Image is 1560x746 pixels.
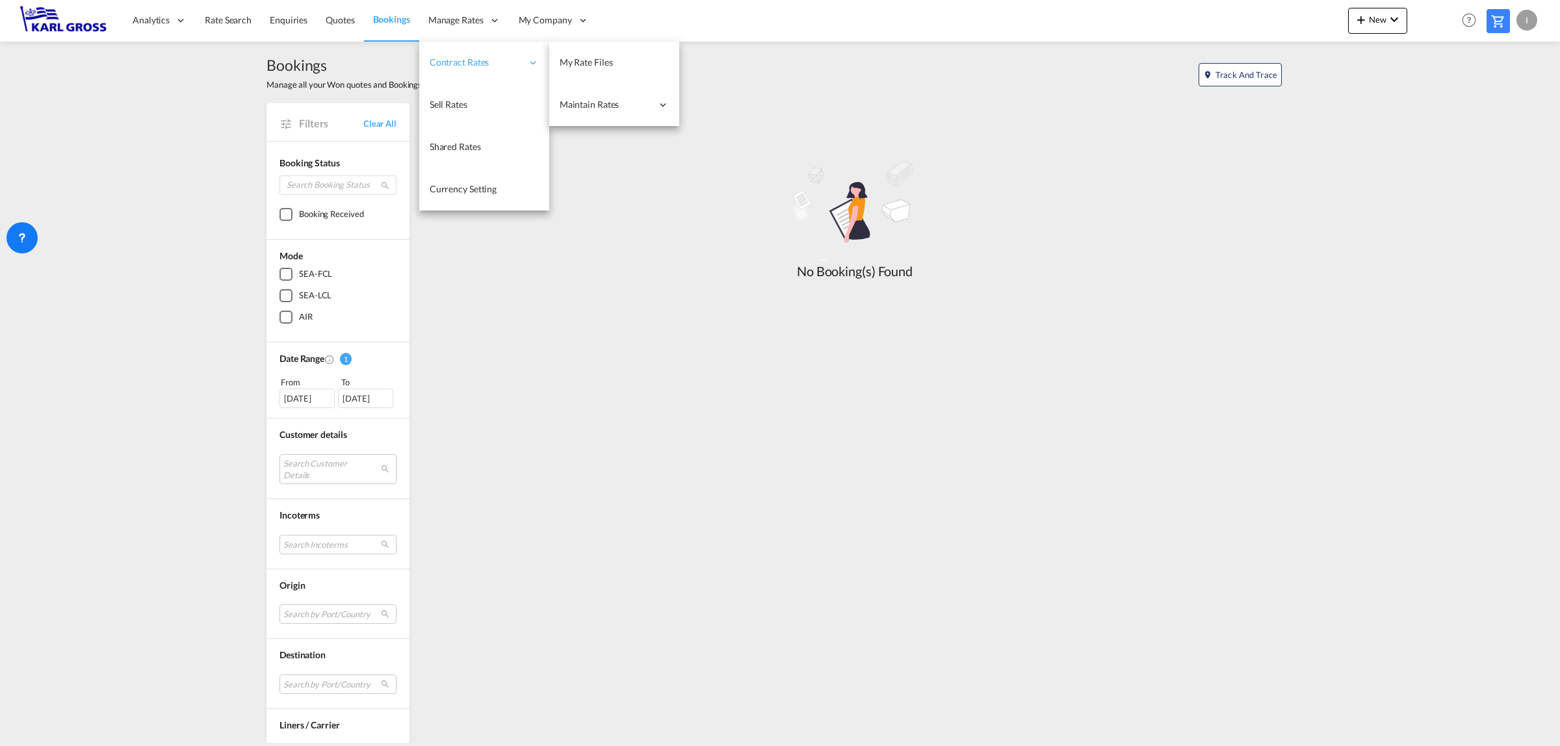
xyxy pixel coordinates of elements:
span: Manage all your Won quotes and Bookings [266,79,422,90]
span: Filters [299,116,363,131]
span: Bookings [373,14,410,25]
div: I [1516,10,1537,31]
md-checkbox: SEA-LCL [279,289,396,302]
md-icon: Created On [324,354,335,365]
span: Currency Setting [430,183,497,194]
div: Customer details [279,428,396,441]
div: SEA-LCL [299,289,331,302]
div: Help [1458,9,1487,32]
md-icon: assets/icons/custom/empty_shipments.svg [757,155,952,262]
div: Contract Rates [419,42,549,84]
span: Destination [279,649,326,660]
a: My Rate Files [549,42,679,84]
span: From To [DATE][DATE] [279,376,396,408]
a: Currency Setting [419,168,549,211]
div: Booking Received [299,208,363,221]
span: My Company [519,14,572,27]
md-checkbox: AIR [279,311,396,324]
span: Incoterms [279,509,320,521]
md-icon: icon-plus 400-fg [1353,12,1369,27]
div: From [279,376,337,389]
div: SEA-FCL [299,268,332,281]
div: No Booking(s) Found [757,262,952,280]
span: 1 [340,353,352,365]
span: Rate Search [205,14,252,25]
span: Manage Rates [428,14,484,27]
img: 3269c73066d711f095e541db4db89301.png [19,6,107,35]
span: My Rate Files [560,57,613,68]
span: Mode [279,250,303,261]
span: Bookings [266,55,422,75]
span: Enquiries [270,14,307,25]
span: Help [1458,9,1480,31]
a: Shared Rates [419,126,549,168]
div: [DATE] [338,389,393,408]
div: Maintain Rates [549,84,679,126]
span: Maintain Rates [560,98,652,111]
md-icon: icon-map-marker [1203,70,1212,79]
button: icon-map-markerTrack and Trace [1199,63,1282,86]
span: Contract Rates [430,56,522,69]
span: Customer details [279,429,346,440]
button: icon-plus 400-fgNewicon-chevron-down [1348,8,1407,34]
div: Destination [279,649,396,662]
md-checkbox: SEA-FCL [279,268,396,281]
a: Sell Rates [419,84,549,126]
span: Date Range [279,353,324,364]
div: Booking Status [279,157,396,170]
input: Search Booking Status [279,175,396,195]
span: Quotes [326,14,354,25]
span: Liners / Carrier [279,719,339,730]
span: Origin [279,580,305,591]
span: Sell Rates [430,99,467,110]
md-icon: icon-chevron-down [1386,12,1402,27]
span: Analytics [133,14,170,27]
div: [DATE] [279,389,335,408]
div: To [340,376,397,389]
span: Booking Status [279,157,340,168]
div: AIR [299,311,313,324]
div: Origin [279,579,396,592]
div: Liners / Carrier [279,719,396,732]
span: New [1353,14,1402,25]
span: Shared Rates [430,141,481,152]
a: Clear All [363,118,396,129]
md-icon: icon-magnify [380,181,390,190]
